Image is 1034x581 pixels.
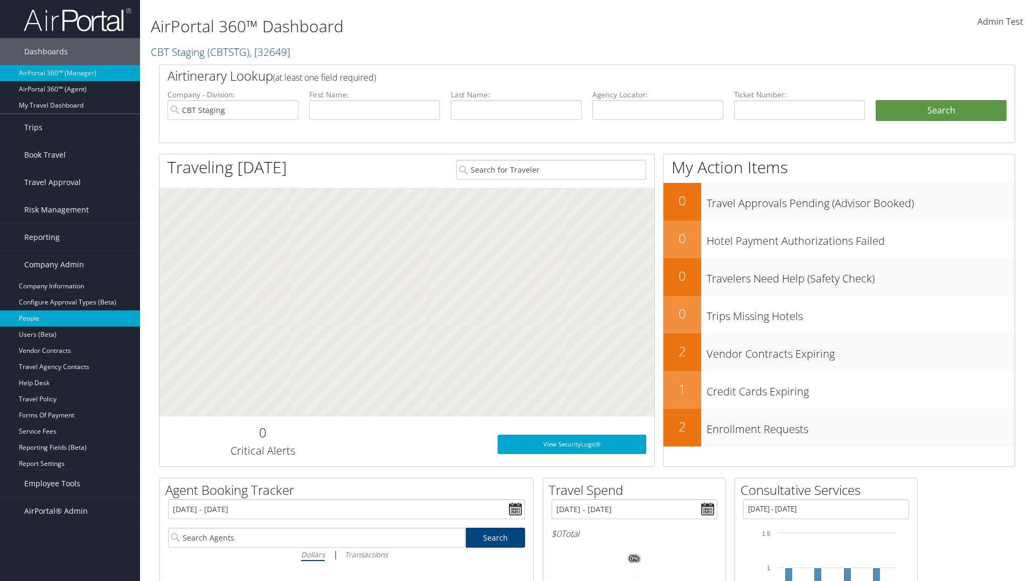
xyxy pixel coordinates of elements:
span: AirPortal® Admin [24,498,88,525]
input: Search Agents [168,528,465,548]
button: Search [876,100,1007,122]
h1: Traveling [DATE] [167,156,287,179]
h3: Vendor Contracts Expiring [707,341,1015,362]
h2: Agent Booking Tracker [165,481,533,499]
h6: Total [551,528,717,540]
a: 2Enrollment Requests [663,409,1015,447]
span: Dashboards [24,38,68,65]
label: Agency Locator: [592,89,723,100]
a: CBT Staging [151,45,290,59]
img: airportal-logo.png [24,7,131,32]
span: Book Travel [24,141,66,168]
label: Last Name: [451,89,582,100]
h2: Airtinerary Lookup [167,67,935,85]
h3: Travel Approvals Pending (Advisor Booked) [707,190,1015,211]
a: Search [466,528,526,548]
i: Dollars [301,549,325,559]
span: Admin Test [977,16,1023,27]
h3: Critical Alerts [167,443,358,458]
input: Search for Traveler [456,160,646,180]
span: $0 [551,528,561,540]
span: , [ 32649 ] [249,45,290,59]
span: Risk Management [24,196,89,223]
tspan: 1.5 [762,530,770,537]
span: Company Admin [24,251,84,278]
h2: 0 [663,304,701,323]
a: 0Travel Approvals Pending (Advisor Booked) [663,183,1015,221]
h3: Travelers Need Help (Safety Check) [707,266,1015,286]
a: 0Travelers Need Help (Safety Check) [663,258,1015,296]
span: Reporting [24,224,60,251]
h3: Enrollment Requests [707,416,1015,437]
h2: 0 [663,192,701,210]
h3: Hotel Payment Authorizations Failed [707,228,1015,249]
h2: 0 [663,229,701,247]
tspan: 1 [767,565,770,571]
a: 0Hotel Payment Authorizations Failed [663,221,1015,258]
span: Travel Approval [24,169,81,196]
a: View SecurityLogic® [498,435,646,454]
label: Company - Division: [167,89,298,100]
h2: 2 [663,342,701,360]
span: Employee Tools [24,470,80,497]
h2: 0 [663,267,701,285]
h2: Travel Spend [549,481,725,499]
a: 2Vendor Contracts Expiring [663,334,1015,371]
label: First Name: [309,89,440,100]
span: (at least one field required) [273,72,376,83]
a: 0Trips Missing Hotels [663,296,1015,334]
h3: Trips Missing Hotels [707,303,1015,324]
h1: AirPortal 360™ Dashboard [151,15,732,38]
h3: Credit Cards Expiring [707,379,1015,399]
a: 1Credit Cards Expiring [663,371,1015,409]
h2: 2 [663,417,701,436]
label: Ticket Number: [734,89,865,100]
h2: Consultative Services [740,481,917,499]
h2: 1 [663,380,701,398]
span: ( CBTSTG ) [207,45,249,59]
tspan: 0% [630,556,639,562]
div: | [168,548,525,561]
a: Admin Test [977,5,1023,39]
h1: My Action Items [663,156,1015,179]
h2: 0 [167,423,358,442]
span: Trips [24,114,43,141]
i: Transactions [345,549,388,559]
